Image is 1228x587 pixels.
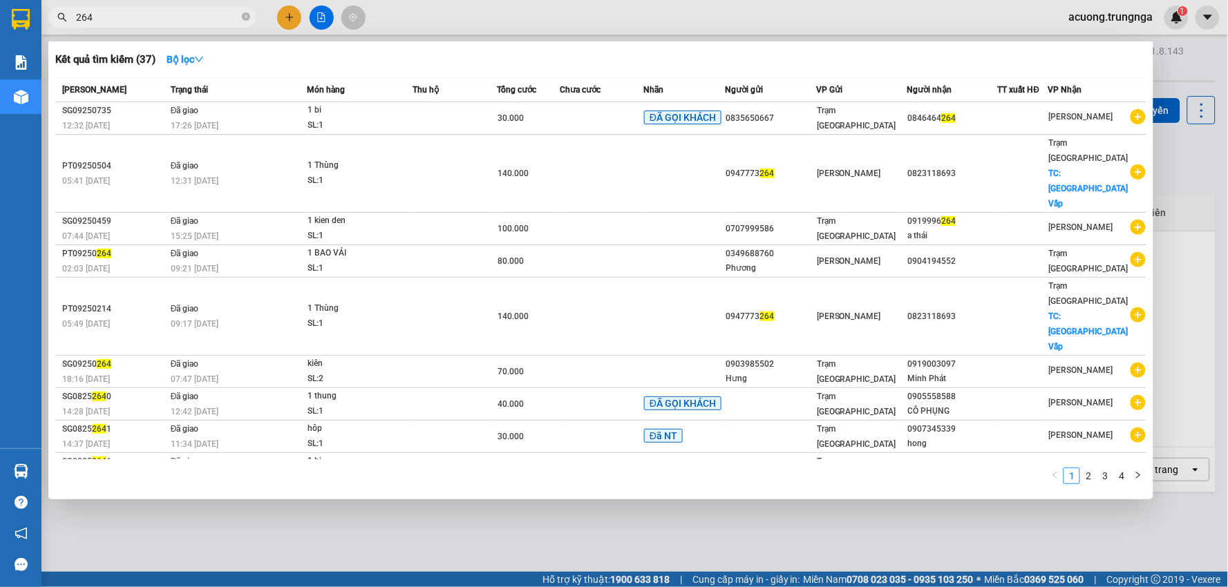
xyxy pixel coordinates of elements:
span: [PERSON_NAME] [1049,398,1113,407]
span: [PERSON_NAME] [817,256,881,266]
span: 264 [760,311,775,321]
span: Trạm [GEOGRAPHIC_DATA] [817,359,896,384]
span: VP Nhận [1048,85,1082,95]
div: 0947773 [726,166,815,181]
span: 12:32 [DATE] [62,121,110,131]
div: SG0825 6 [62,454,167,469]
div: 0707999586 [726,222,815,236]
span: Nhãn [643,85,663,95]
span: Trạm [GEOGRAPHIC_DATA] [817,456,896,481]
span: Đã giao [171,216,199,226]
span: Đã giao [171,392,199,401]
span: Đã NT [644,429,683,443]
li: 1 [1064,468,1080,484]
span: TC: [GEOGRAPHIC_DATA] Vấp [1049,169,1128,209]
div: CÔ PHỤNG [907,404,996,418]
div: PT09250504 [62,159,167,173]
div: 0823118693 [907,166,996,181]
div: 1 Thùng [308,158,411,173]
span: plus-circle [1131,395,1146,410]
div: 1 bi [308,454,411,469]
div: 1 kien den [308,213,411,229]
div: 0846464 [907,111,996,126]
span: 12:42 [DATE] [171,407,218,416]
span: 264 [92,392,106,401]
span: down [194,55,204,64]
span: plus-circle [1131,363,1146,378]
div: SL: 1 [308,261,411,276]
span: 30.000 [498,432,524,441]
div: Phương [726,261,815,276]
span: Trạm [GEOGRAPHIC_DATA] [817,424,896,449]
span: message [15,558,28,571]
span: Đã giao [171,359,199,369]
div: hôp [308,421,411,436]
span: [PERSON_NAME] [1049,112,1113,122]
span: question-circle [15,496,28,509]
span: TC: [GEOGRAPHIC_DATA] Vấp [1049,311,1128,352]
span: 140.000 [498,169,529,178]
span: 17:26 [DATE] [171,121,218,131]
button: left [1047,468,1064,484]
div: SG0825 0 [62,389,167,404]
span: Đã giao [171,424,199,434]
div: 0823118693 [907,309,996,324]
span: 07:44 [DATE] [62,231,110,241]
a: 2 [1081,468,1096,483]
span: Đã giao [171,249,199,258]
li: Previous Page [1047,468,1064,484]
span: 14:28 [DATE] [62,407,110,416]
div: PT09250214 [62,302,167,316]
span: 264 [92,456,106,466]
a: 1 [1064,468,1079,483]
span: 12:31 [DATE] [171,176,218,186]
span: [PERSON_NAME] [1049,222,1113,232]
div: SL: 1 [308,316,411,331]
span: 07:47 [DATE] [171,374,218,384]
span: Trạm [GEOGRAPHIC_DATA] [1049,249,1128,273]
span: plus-circle [1131,427,1146,443]
span: 80.000 [498,256,524,266]
img: solution-icon [14,55,28,70]
span: Thu hộ [413,85,440,95]
button: right [1130,468,1146,484]
strong: Bộ lọc [167,54,204,65]
div: 0835650667 [726,111,815,126]
div: 1 bi [308,103,411,118]
span: Đã giao [171,304,199,314]
span: 05:41 [DATE] [62,176,110,186]
span: TT xuất HĐ [998,85,1040,95]
div: 0907345339 [907,422,996,436]
span: Chưa cước [560,85,601,95]
div: 0919996 [907,214,996,229]
span: 70.000 [498,367,524,376]
img: warehouse-icon [14,464,28,479]
span: 264 [941,113,956,123]
h3: Kết quả tìm kiếm ( 37 ) [55,52,155,67]
span: Trạm [GEOGRAPHIC_DATA] [817,216,896,241]
span: 14:37 [DATE] [62,439,110,449]
div: hong [907,436,996,451]
span: Người nhận [907,85,952,95]
span: Đã giao [171,106,199,115]
input: Tìm tên, số ĐT hoặc mã đơn [76,10,239,25]
span: 140.000 [498,311,529,321]
span: plus-circle [1131,109,1146,124]
div: 1 thung [308,389,411,404]
div: SG0825 1 [62,422,167,436]
li: 3 [1097,468,1113,484]
span: plus-circle [1131,220,1146,235]
span: [PERSON_NAME] [1049,430,1113,440]
span: 264 [97,249,111,258]
div: 1 BAO VẢI [308,246,411,261]
span: Món hàng [307,85,345,95]
span: 11:34 [DATE] [171,439,218,449]
div: 0349688760 [726,247,815,261]
span: right [1134,471,1142,479]
div: kiên [308,356,411,372]
span: 18:16 [DATE] [62,374,110,384]
span: plus-circle [1131,252,1146,267]
div: SL: 2 [308,372,411,387]
div: 0905558588 [907,389,996,404]
span: 15:25 [DATE] [171,231,218,241]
